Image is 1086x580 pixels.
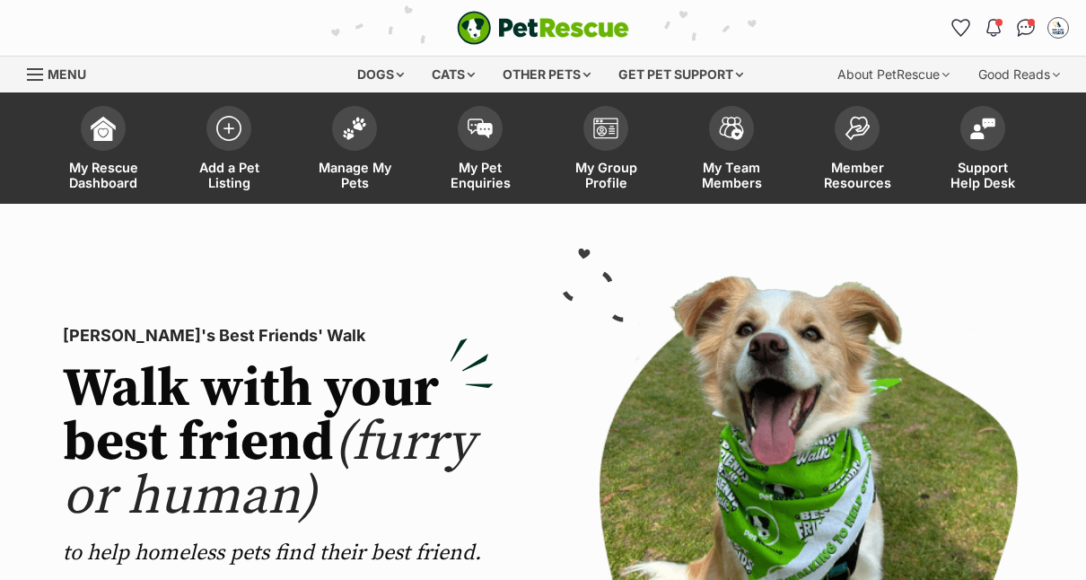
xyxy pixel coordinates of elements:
[947,13,1073,42] ul: Account quick links
[920,97,1046,204] a: Support Help Desk
[669,97,794,204] a: My Team Members
[63,160,144,190] span: My Rescue Dashboard
[979,13,1008,42] button: Notifications
[457,11,629,45] a: PetRescue
[63,409,475,531] span: (furry or human)
[490,57,603,92] div: Other pets
[440,160,521,190] span: My Pet Enquiries
[314,160,395,190] span: Manage My Pets
[63,363,494,524] h2: Walk with your best friend
[63,539,494,567] p: to help homeless pets find their best friend.
[1012,13,1040,42] a: Conversations
[188,160,269,190] span: Add a Pet Listing
[63,323,494,348] p: [PERSON_NAME]'s Best Friends' Walk
[1017,19,1036,37] img: chat-41dd97257d64d25036548639549fe6c8038ab92f7586957e7f3b1b290dea8141.svg
[817,160,898,190] span: Member Resources
[1044,13,1073,42] button: My account
[543,97,669,204] a: My Group Profile
[216,116,241,141] img: add-pet-listing-icon-0afa8454b4691262ce3f59096e99ab1cd57d4a30225e0717b998d2c9b9846f56.svg
[593,118,618,139] img: group-profile-icon-3fa3cf56718a62981997c0bc7e787c4b2cf8bcc04b72c1350f741eb67cf2f40e.svg
[845,116,870,140] img: member-resources-icon-8e73f808a243e03378d46382f2149f9095a855e16c252ad45f914b54edf8863c.svg
[468,119,493,138] img: pet-enquiries-icon-7e3ad2cf08bfb03b45e93fb7055b45f3efa6380592205ae92323e6603595dc1f.svg
[417,97,543,204] a: My Pet Enquiries
[947,13,976,42] a: Favourites
[40,97,166,204] a: My Rescue Dashboard
[345,57,416,92] div: Dogs
[91,116,116,141] img: dashboard-icon-eb2f2d2d3e046f16d808141f083e7271f6b2e854fb5c12c21221c1fb7104beca.svg
[986,19,1001,37] img: notifications-46538b983faf8c2785f20acdc204bb7945ddae34d4c08c2a6579f10ce5e182be.svg
[970,118,995,139] img: help-desk-icon-fdf02630f3aa405de69fd3d07c3f3aa587a6932b1a1747fa1d2bba05be0121f9.svg
[565,160,646,190] span: My Group Profile
[942,160,1023,190] span: Support Help Desk
[48,66,86,82] span: Menu
[1049,19,1067,37] img: Anita Butko profile pic
[691,160,772,190] span: My Team Members
[166,97,292,204] a: Add a Pet Listing
[966,57,1073,92] div: Good Reads
[794,97,920,204] a: Member Resources
[606,57,756,92] div: Get pet support
[292,97,417,204] a: Manage My Pets
[27,57,99,89] a: Menu
[419,57,487,92] div: Cats
[825,57,962,92] div: About PetRescue
[719,117,744,140] img: team-members-icon-5396bd8760b3fe7c0b43da4ab00e1e3bb1a5d9ba89233759b79545d2d3fc5d0d.svg
[342,117,367,140] img: manage-my-pets-icon-02211641906a0b7f246fdf0571729dbe1e7629f14944591b6c1af311fb30b64b.svg
[457,11,629,45] img: logo-e224e6f780fb5917bec1dbf3a21bbac754714ae5b6737aabdf751b685950b380.svg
